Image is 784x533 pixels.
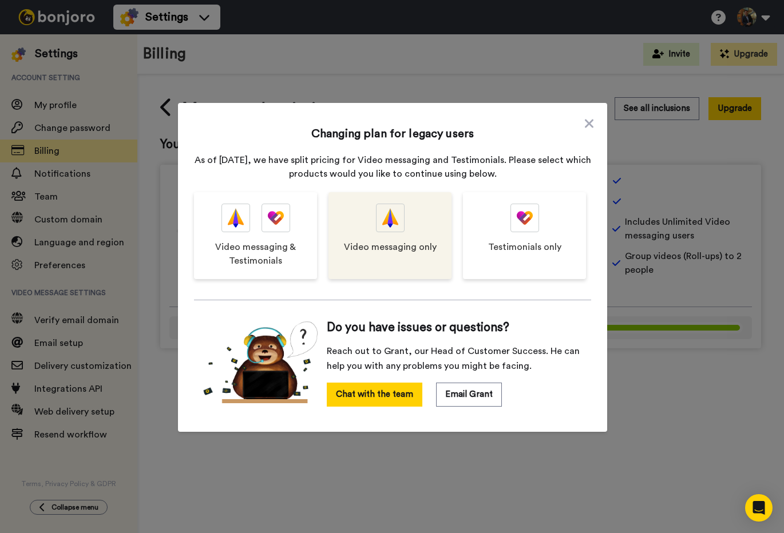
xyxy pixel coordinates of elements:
[205,240,306,268] span: Video messaging & Testimonials
[268,204,284,232] img: tm-color.svg
[745,494,773,522] div: Open Intercom Messenger
[311,126,474,142] h1: Changing plan for legacy users
[327,383,422,407] button: Chat with the team
[327,321,509,335] span: Do you have issues or questions?
[382,204,398,232] img: vm-color.svg
[327,344,582,373] span: Reach out to Grant, our Head of Customer Success. He can help you with any problems you might be ...
[228,204,244,232] img: vm-color.svg
[517,204,533,232] img: tm-color.svg
[436,383,502,407] button: Email Grant
[488,240,561,254] span: Testimonials only
[194,153,591,181] p: As of [DATE], we have split pricing for Video messaging and Testimonials. Please select which pro...
[344,240,437,254] span: Video messaging only
[203,321,318,403] img: cs-bear.png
